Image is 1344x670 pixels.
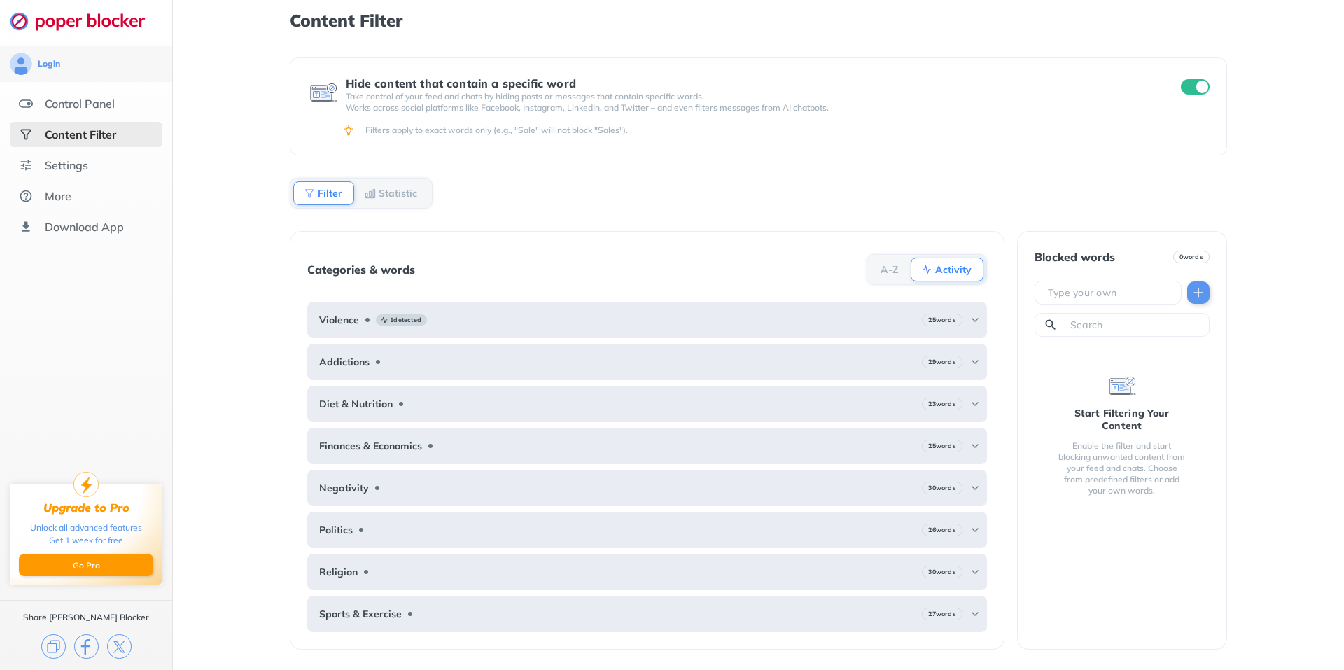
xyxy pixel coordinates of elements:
[74,634,99,659] img: facebook.svg
[346,102,1155,113] p: Works across social platforms like Facebook, Instagram, LinkedIn, and Twitter – and even filters ...
[1046,286,1175,300] input: Type your own
[1035,251,1115,263] div: Blocked words
[365,125,1207,136] div: Filters apply to exact words only (e.g., "Sale" will not block "Sales").
[928,399,955,409] b: 23 words
[307,263,415,276] div: Categories & words
[1069,318,1203,332] input: Search
[45,127,116,141] div: Content Filter
[45,158,88,172] div: Settings
[19,97,33,111] img: features.svg
[928,315,955,325] b: 25 words
[45,97,115,111] div: Control Panel
[921,264,932,275] img: Activity
[107,634,132,659] img: x.svg
[19,158,33,172] img: settings.svg
[19,127,33,141] img: social-selected.svg
[365,188,376,199] img: Statistic
[319,398,393,410] b: Diet & Nutrition
[390,315,421,325] b: 1 detected
[19,189,33,203] img: about.svg
[49,534,123,547] div: Get 1 week for free
[319,566,358,578] b: Religion
[1057,407,1187,432] div: Start Filtering Your Content
[935,265,972,274] b: Activity
[43,501,129,515] div: Upgrade to Pro
[928,357,955,367] b: 29 words
[346,91,1155,102] p: Take control of your feed and chats by hiding posts or messages that contain specific words.
[10,53,32,75] img: avatar.svg
[304,188,315,199] img: Filter
[319,356,370,368] b: Addictions
[30,522,142,534] div: Unlock all advanced features
[73,472,99,497] img: upgrade-to-pro.svg
[38,58,60,69] div: Login
[1179,252,1203,262] b: 0 words
[928,525,955,535] b: 26 words
[928,483,955,493] b: 30 words
[379,189,417,197] b: Statistic
[928,441,955,451] b: 25 words
[319,440,422,452] b: Finances & Economics
[1057,440,1187,496] div: Enable the filter and start blocking unwanted content from your feed and chats. Choose from prede...
[19,554,153,576] button: Go Pro
[19,220,33,234] img: download-app.svg
[41,634,66,659] img: copy.svg
[319,524,353,536] b: Politics
[318,189,342,197] b: Filter
[23,612,149,623] div: Share [PERSON_NAME] Blocker
[10,11,160,31] img: logo-webpage.svg
[928,609,955,619] b: 27 words
[319,314,359,326] b: Violence
[319,608,402,620] b: Sports & Exercise
[45,189,71,203] div: More
[319,482,369,494] b: Negativity
[881,265,899,274] b: A-Z
[45,220,124,234] div: Download App
[290,11,1226,29] h1: Content Filter
[928,567,955,577] b: 30 words
[346,77,1155,90] div: Hide content that contain a specific word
